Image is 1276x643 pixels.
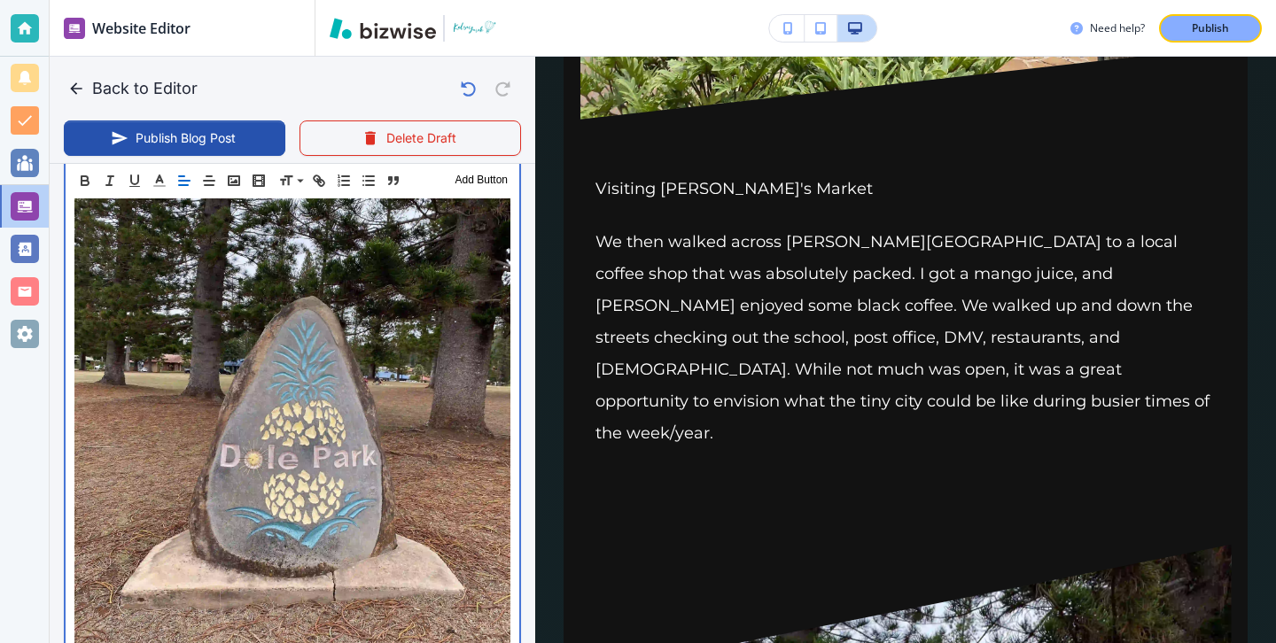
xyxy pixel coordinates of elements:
p: Visiting [PERSON_NAME]'s Market [595,173,1216,205]
button: Back to Editor [64,71,205,106]
img: Your Logo [452,19,500,36]
button: Publish [1159,14,1262,43]
button: Add Button [451,170,512,191]
button: Publish Blog Post [64,120,285,156]
img: editor icon [64,18,85,39]
img: Bizwise Logo [330,18,436,39]
p: Publish [1192,20,1229,36]
button: Delete Draft [300,120,521,156]
h2: Website Editor [92,18,191,39]
p: We then walked across [PERSON_NAME][GEOGRAPHIC_DATA] to a local coffee shop that was absolutely p... [595,226,1216,449]
h3: Need help? [1090,20,1145,36]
